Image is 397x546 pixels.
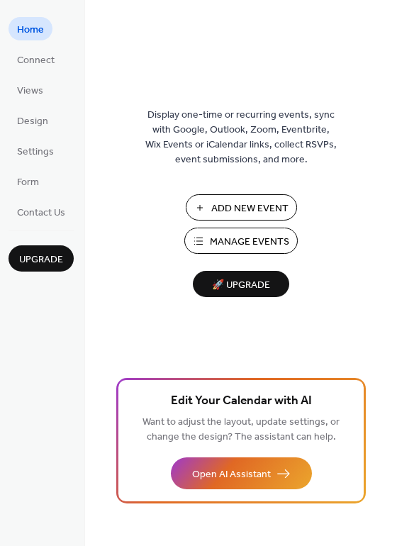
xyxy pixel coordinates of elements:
[9,17,52,40] a: Home
[9,139,62,162] a: Settings
[17,53,55,68] span: Connect
[9,200,74,223] a: Contact Us
[17,206,65,221] span: Contact Us
[201,276,281,295] span: 🚀 Upgrade
[9,78,52,101] a: Views
[9,169,47,193] a: Form
[145,108,337,167] span: Display one-time or recurring events, sync with Google, Outlook, Zoom, Eventbrite, Wix Events or ...
[192,467,271,482] span: Open AI Assistant
[211,201,289,216] span: Add New Event
[193,271,289,297] button: 🚀 Upgrade
[17,114,48,129] span: Design
[184,228,298,254] button: Manage Events
[17,145,54,160] span: Settings
[19,252,63,267] span: Upgrade
[210,235,289,250] span: Manage Events
[17,175,39,190] span: Form
[171,391,312,411] span: Edit Your Calendar with AI
[17,84,43,99] span: Views
[9,108,57,132] a: Design
[9,48,63,71] a: Connect
[186,194,297,221] button: Add New Event
[17,23,44,38] span: Home
[9,245,74,272] button: Upgrade
[142,413,340,447] span: Want to adjust the layout, update settings, or change the design? The assistant can help.
[171,457,312,489] button: Open AI Assistant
